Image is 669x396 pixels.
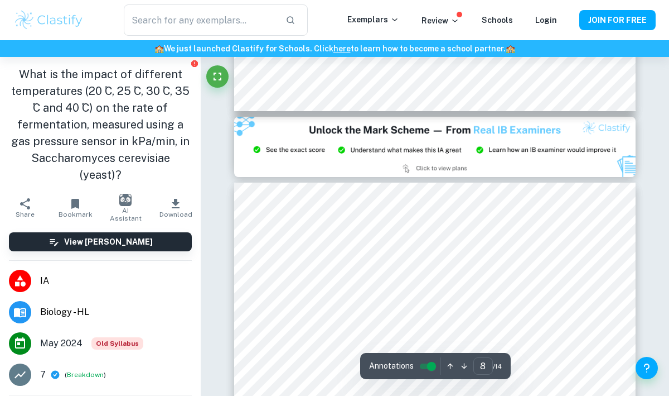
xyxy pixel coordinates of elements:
h6: We just launched Clastify for Schools. Click to learn how to become a school partner. [2,42,667,55]
span: 🏫 [154,44,164,53]
a: Login [535,16,557,25]
h1: What is the impact of different temperatures (20 ̊C, 25 ̊C, 30 ̊C, 35 ̊C and 40 ̊C) on the rate o... [9,66,192,183]
span: Annotations [369,360,414,372]
button: AI Assistant [100,192,151,223]
button: Breakdown [67,370,104,380]
button: Bookmark [50,192,100,223]
input: Search for any exemplars... [124,4,277,36]
a: Schools [482,16,513,25]
img: Ad [234,117,636,177]
p: 7 [40,368,46,381]
p: Exemplars [347,13,399,26]
div: Starting from the May 2025 session, the Biology IA requirements have changed. It's OK to refer to... [91,337,143,350]
button: View [PERSON_NAME] [9,232,192,251]
button: Fullscreen [206,65,229,88]
button: Report issue [190,59,198,68]
span: AI Assistant [107,207,144,222]
span: Share [16,211,35,218]
img: Clastify logo [13,9,84,31]
span: ( ) [65,370,106,380]
span: Biology - HL [40,306,192,319]
img: AI Assistant [119,194,132,206]
span: 🏫 [506,44,515,53]
span: Old Syllabus [91,337,143,350]
span: May 2024 [40,337,83,350]
button: JOIN FOR FREE [579,10,656,30]
span: IA [40,274,192,288]
button: Help and Feedback [636,357,658,379]
a: here [333,44,351,53]
span: Bookmark [59,211,93,218]
p: Review [421,15,459,27]
span: / 14 [493,361,502,371]
button: Download [151,192,201,223]
h6: View [PERSON_NAME] [64,236,153,248]
span: Download [159,211,192,218]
